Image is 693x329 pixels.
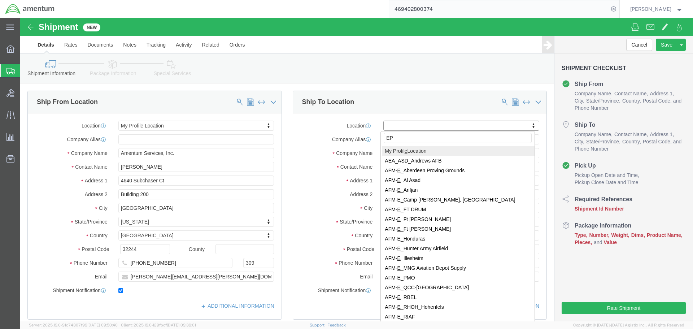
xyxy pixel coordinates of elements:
span: [DATE] 09:39:01 [167,323,196,327]
a: Feedback [327,323,346,327]
span: Server: 2025.19.0-91c74307f99 [29,323,118,327]
a: Support [310,323,328,327]
input: Search for shipment number, reference number [389,0,609,18]
img: logo [5,4,55,14]
span: Nick Riddle [630,5,671,13]
button: [PERSON_NAME] [630,5,683,13]
iframe: FS Legacy Container [20,18,693,321]
span: [DATE] 09:50:40 [87,323,118,327]
span: Copyright © [DATE]-[DATE] Agistix Inc., All Rights Reserved [573,322,684,328]
span: Client: 2025.19.0-129fbcf [121,323,196,327]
